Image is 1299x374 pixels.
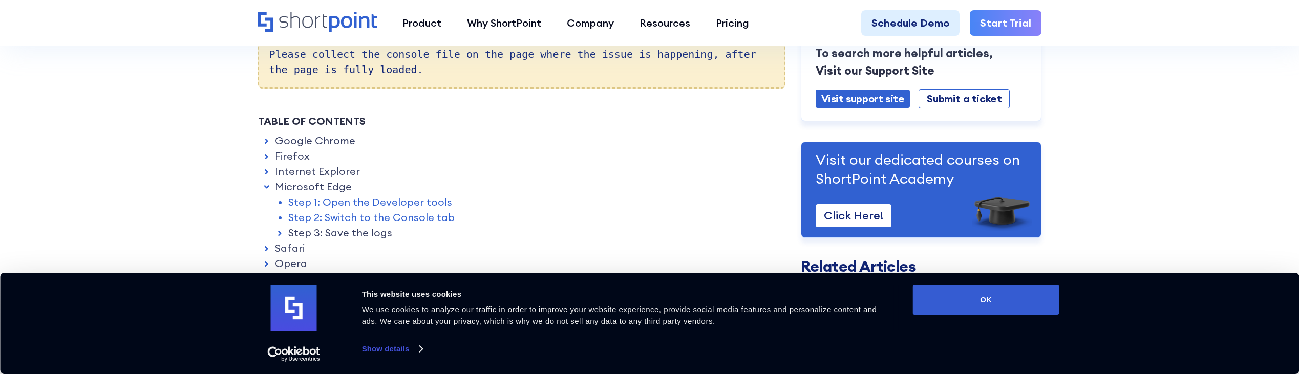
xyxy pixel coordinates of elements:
a: Visit support site [816,90,910,108]
div: Why ShortPoint [467,15,541,31]
p: Visit our dedicated courses on ShortPoint Academy [816,150,1027,188]
a: Opera [275,256,307,271]
iframe: Chat Widget [1115,255,1299,374]
a: Send the saved file to our Support Team [275,271,475,287]
a: Schedule Demo [861,10,960,36]
a: Home [258,12,377,34]
div: Company [567,15,614,31]
a: Why ShortPoint [454,10,554,36]
div: Product [402,15,441,31]
button: OK [913,285,1059,315]
a: Submit a ticket [919,89,1010,108]
span: We use cookies to analyze our traffic in order to improve your website experience, provide social... [362,305,877,325]
a: Start Trial [970,10,1041,36]
a: Click Here! [816,204,891,227]
a: Step 1: Open the Developer tools [288,194,452,210]
a: Google Chrome [275,133,355,148]
a: Step 3: Save the logs [288,225,392,240]
a: Internet Explorer [275,164,360,179]
a: Firefox [275,148,310,164]
h3: Related Articles [801,258,1041,274]
a: Safari [275,240,305,256]
a: Product [390,10,454,36]
a: Pricing [703,10,762,36]
div: This website uses cookies [362,288,890,300]
div: Pricing [716,15,749,31]
div: Please collect the console file on the page where the issue is happening, after the page is fully... [258,10,785,89]
a: Resources [627,10,703,36]
img: logo [271,285,317,331]
a: Company [554,10,627,36]
div: Table of Contents [258,114,785,129]
a: Step 2: Switch to the Console tab [288,210,455,225]
a: Usercentrics Cookiebot - opens in a new window [249,346,338,362]
div: Resources [640,15,690,31]
a: Microsoft Edge [275,179,352,194]
p: To search more helpful articles, Visit our Support Site [816,45,1027,79]
a: Show details [362,341,422,357]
